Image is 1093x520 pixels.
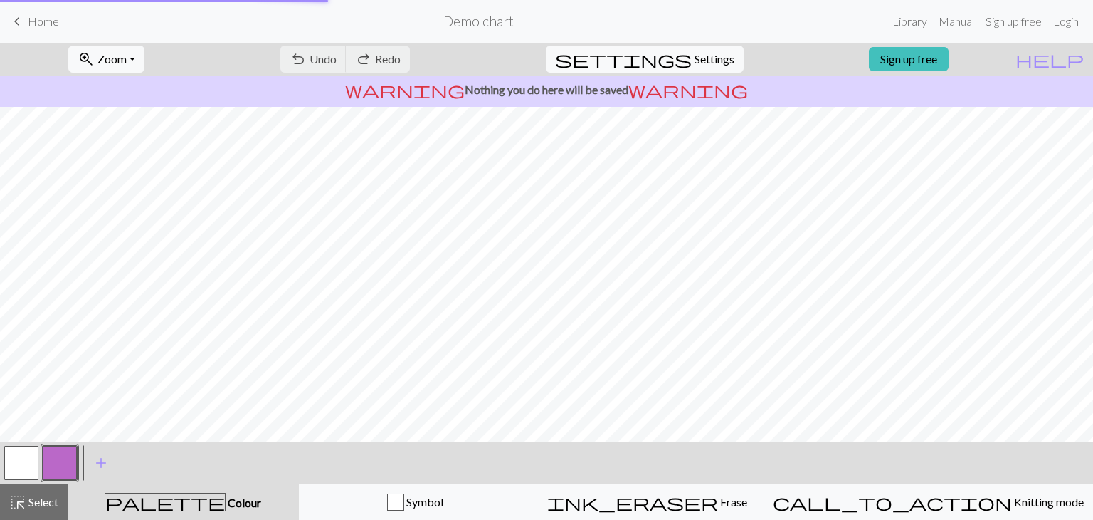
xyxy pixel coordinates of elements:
a: Sign up free [869,47,949,71]
span: Knitting mode [1012,495,1084,509]
span: add [93,453,110,473]
a: Library [887,7,933,36]
span: help [1015,49,1084,69]
i: Settings [555,51,692,68]
span: warning [345,80,465,100]
button: Erase [531,484,764,520]
button: Colour [68,484,299,520]
button: Zoom [68,46,144,73]
span: Erase [718,495,747,509]
span: warning [628,80,748,100]
span: zoom_in [78,49,95,69]
p: Nothing you do here will be saved [6,81,1087,98]
span: Home [28,14,59,28]
span: Select [26,495,58,509]
button: SettingsSettings [546,46,744,73]
span: palette [105,492,225,512]
span: Settings [695,51,734,68]
span: Zoom [97,52,127,66]
a: Home [9,9,59,33]
h2: Demo chart [443,13,514,29]
span: highlight_alt [9,492,26,512]
span: ink_eraser [547,492,718,512]
button: Symbol [299,484,532,520]
button: Knitting mode [764,484,1093,520]
span: keyboard_arrow_left [9,11,26,31]
span: Colour [226,496,261,509]
a: Login [1047,7,1084,36]
a: Manual [933,7,980,36]
span: call_to_action [773,492,1012,512]
span: Symbol [404,495,443,509]
span: settings [555,49,692,69]
a: Sign up free [980,7,1047,36]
